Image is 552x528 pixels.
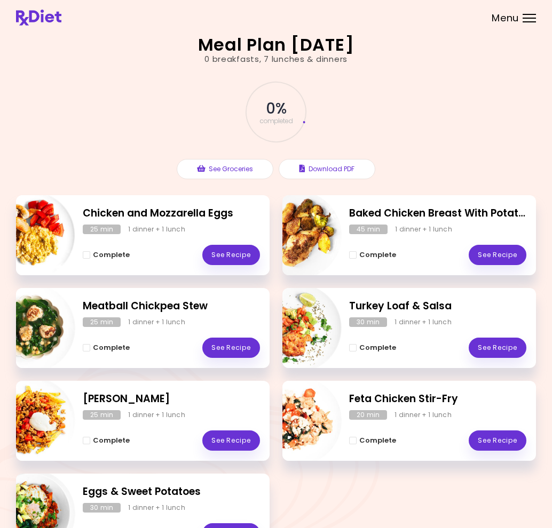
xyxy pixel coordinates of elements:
div: 25 min [83,317,121,327]
button: Download PDF [279,159,375,179]
span: Complete [93,436,130,445]
div: 1 dinner + 1 lunch [395,410,452,420]
div: 1 dinner + 1 lunch [128,503,185,513]
div: 30 min [349,317,387,327]
h2: Meatball Chickpea Stew [83,299,260,314]
img: Info - Baked Chicken Breast With Potatoes [253,191,342,279]
div: 20 min [349,410,387,420]
a: See Recipe - Meatball Chickpea Stew [202,338,260,358]
button: Complete - Chicken and Mozzarella Eggs [83,249,130,261]
a: See Recipe - Baked Chicken Breast With Potatoes [469,245,526,265]
div: 1 dinner + 1 lunch [128,317,185,327]
h2: Turkey Loaf & Salsa [349,299,526,314]
span: Menu [492,13,519,23]
button: Complete - Feta Chicken Stir-Fry [349,434,396,447]
a: See Recipe - Nacho Fries [202,430,260,451]
a: See Recipe - Feta Chicken Stir-Fry [469,430,526,451]
span: Complete [359,251,396,259]
a: See Recipe - Turkey Loaf & Salsa [469,338,526,358]
div: 45 min [349,225,388,234]
h2: Eggs & Sweet Potatoes [83,484,260,500]
span: completed [259,118,293,124]
img: RxDiet [16,10,61,26]
h2: Feta Chicken Stir-Fry [349,391,526,407]
div: 1 dinner + 1 lunch [395,225,452,234]
h2: Baked Chicken Breast With Potatoes [349,206,526,221]
span: Complete [93,251,130,259]
button: See Groceries [177,159,273,179]
h2: Nacho Fries [83,391,260,407]
h2: Chicken and Mozzarella Eggs [83,206,260,221]
button: Complete - Turkey Loaf & Salsa [349,341,396,354]
div: 0 breakfasts , 7 lunches & dinners [204,53,348,66]
span: Complete [93,343,130,352]
div: 30 min [83,503,121,513]
div: 25 min [83,410,121,420]
button: Complete - Nacho Fries [83,434,130,447]
img: Info - Turkey Loaf & Salsa [253,284,342,372]
img: Info - Feta Chicken Stir-Fry [253,377,342,465]
button: Complete - Meatball Chickpea Stew [83,341,130,354]
div: 1 dinner + 1 lunch [128,410,185,420]
span: Complete [359,436,396,445]
button: Complete - Baked Chicken Breast With Potatoes [349,249,396,261]
div: 25 min [83,225,121,234]
span: Complete [359,343,396,352]
div: 1 dinner + 1 lunch [128,225,185,234]
div: 1 dinner + 1 lunch [395,317,452,327]
h2: Meal Plan [DATE] [198,36,354,53]
span: 0 % [266,100,286,118]
a: See Recipe - Chicken and Mozzarella Eggs [202,245,260,265]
